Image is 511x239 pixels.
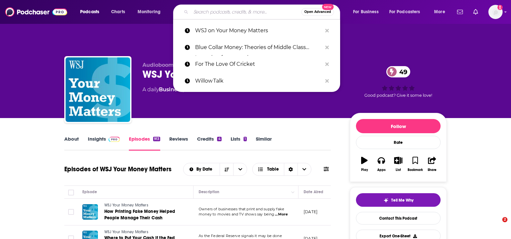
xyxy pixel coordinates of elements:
span: For Business [353,7,379,16]
div: Rate [356,136,441,149]
a: Reviews [169,136,188,151]
div: Share [428,168,436,172]
span: money to movies and TV shows say being [199,212,275,216]
div: Date Aired [304,188,323,196]
div: List [396,168,401,172]
button: Sort Direction [220,163,233,175]
span: Open Advanced [304,10,331,14]
button: Open AdvancedNew [301,8,334,16]
a: Similar [256,136,272,151]
a: InsightsPodchaser Pro [88,136,120,151]
a: About [64,136,79,151]
input: Search podcasts, credits, & more... [191,7,301,17]
span: More [434,7,445,16]
div: A daily podcast [142,86,203,94]
span: Tell Me Why [391,198,413,203]
div: Episode [82,188,97,196]
div: Play [361,168,368,172]
a: For The Love Of Cricket [173,56,340,73]
span: Toggle select row [68,209,74,215]
a: Contact This Podcast [356,212,441,224]
button: open menu [385,7,430,17]
a: Blue Collar Money: Theories of Middle Class Investing for example [173,39,340,56]
button: List [390,153,407,176]
span: New [322,4,334,10]
a: Show notifications dropdown [471,6,481,17]
span: WSJ Your Money Matters [104,230,148,234]
button: open menu [233,163,247,175]
h2: Choose List sort [183,163,247,176]
span: Owners of businesses that print and supply fake [199,207,284,211]
a: Willow Talk [173,73,340,89]
div: 913 [153,137,160,141]
span: Table [267,167,279,172]
a: Business [159,86,182,93]
span: Logged in as lemya [488,5,503,19]
span: By Date [196,167,214,172]
div: Description [199,188,219,196]
span: How Printing Fake Money Helped People Manage Their Cash [104,209,175,221]
span: WSJ Your Money Matters [104,203,148,207]
span: Monitoring [138,7,161,16]
iframe: Intercom live chat [489,217,505,233]
a: WSJ Your Money Matters [104,203,182,208]
img: WSJ Your Money Matters [66,57,130,122]
a: 49 [386,66,411,77]
button: tell me why sparkleTell Me Why [356,193,441,207]
div: Apps [377,168,386,172]
div: Search podcasts, credits, & more... [179,5,346,19]
div: 4 [217,137,221,141]
button: Follow [356,119,441,133]
div: Sort Direction [284,163,297,175]
div: 49Good podcast? Give it some love! [350,62,447,102]
span: 2 [502,217,507,222]
a: Episodes913 [129,136,160,151]
span: Good podcast? Give it some love! [364,93,432,98]
a: Credits4 [197,136,221,151]
button: Bookmark [407,153,423,176]
h1: Episodes of WSJ Your Money Matters [64,165,172,173]
button: Show profile menu [488,5,503,19]
button: Apps [373,153,390,176]
p: WSJ on Your Money Matters [195,22,322,39]
span: 49 [393,66,411,77]
svg: Add a profile image [497,5,503,10]
span: As the Federal Reserve signals it may be done [199,234,282,238]
img: Podchaser Pro [109,137,120,142]
a: Show notifications dropdown [454,6,465,17]
div: 1 [244,137,247,141]
span: Audioboom [142,62,174,68]
a: How Printing Fake Money Helped People Manage Their Cash [104,208,182,221]
span: For Podcasters [389,7,420,16]
span: ...More [275,212,288,217]
span: Charts [111,7,125,16]
img: User Profile [488,5,503,19]
a: WSJ on Your Money Matters [173,22,340,39]
button: Play [356,153,373,176]
button: Choose View [252,163,311,176]
button: open menu [76,7,108,17]
button: open menu [183,167,220,172]
img: tell me why sparkle [383,198,389,203]
p: For The Love Of Cricket [195,56,322,73]
button: open menu [133,7,169,17]
a: Lists1 [231,136,247,151]
button: open menu [430,7,453,17]
button: Share [424,153,441,176]
a: WSJ Your Money Matters [104,229,182,235]
span: Podcasts [80,7,99,16]
p: Blue Collar Money: Theories of Middle Class Investing for example [195,39,322,56]
img: Podchaser - Follow, Share and Rate Podcasts [5,6,67,18]
a: Charts [107,7,129,17]
div: Bookmark [408,168,423,172]
button: open menu [349,7,387,17]
p: Willow Talk [195,73,322,89]
p: [DATE] [304,209,318,214]
button: Column Actions [289,188,297,196]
